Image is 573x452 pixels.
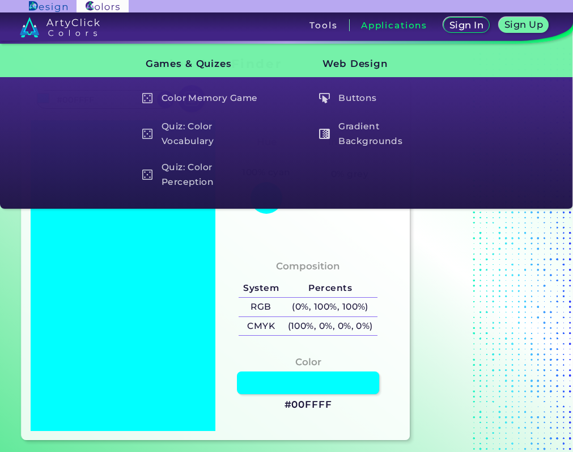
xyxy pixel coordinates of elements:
a: Buttons [313,87,447,109]
h5: Sign Up [506,20,541,29]
img: icon_game_white.svg [142,93,153,104]
h5: CMYK [239,317,283,336]
h3: Games & Quizes [126,50,269,78]
a: Quiz: Color Perception [135,159,269,191]
h3: #00FFFF [285,398,332,412]
img: logo_artyclick_colors_white.svg [20,17,100,37]
h4: Color [295,354,321,370]
h5: Percents [283,279,377,298]
h3: Web Design [304,50,447,78]
a: Color Memory Game [135,87,269,109]
h3: Tools [309,21,337,29]
h5: Quiz: Color Perception [137,159,269,191]
img: icon_gradient_white.svg [319,129,330,140]
a: Sign In [445,18,487,33]
h5: Buttons [313,87,445,109]
a: Quiz: Color Vocabulary [135,118,269,150]
h4: Composition [276,258,340,274]
a: Gradient Backgrounds [313,118,447,150]
h5: Sign In [451,21,482,29]
h3: Applications [361,21,427,29]
h5: RGB [239,298,283,316]
img: icon_game_white.svg [142,170,153,180]
h5: (0%, 100%, 100%) [283,298,377,316]
h5: (100%, 0%, 0%, 0%) [283,317,377,336]
h5: Gradient Backgrounds [313,118,445,150]
h5: System [239,279,283,298]
img: icon_game_white.svg [142,129,153,140]
img: icon_click_button_white.svg [319,93,330,104]
h5: Quiz: Color Vocabulary [137,118,269,150]
a: Sign Up [501,18,546,33]
h5: Color Memory Game [137,87,269,109]
img: ArtyClick Design logo [29,1,67,12]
